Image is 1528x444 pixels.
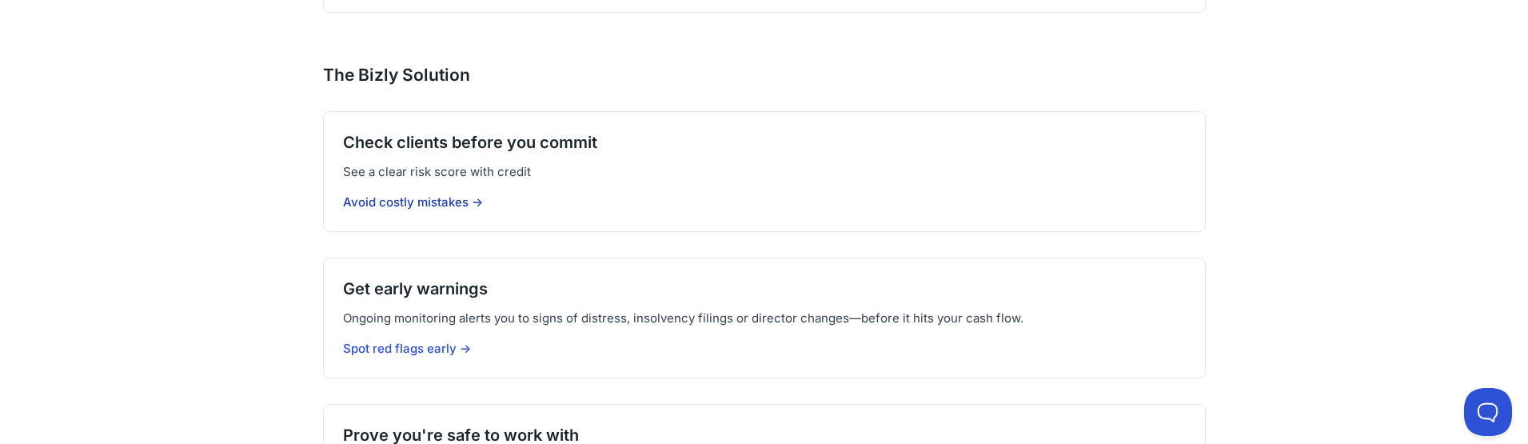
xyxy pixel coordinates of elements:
p: Ongoing monitoring alerts you to signs of distress, insolvency filings or director changes—before... [343,310,1186,328]
p: See a clear risk score with credit [343,163,1186,182]
h3: Check clients before you commit [343,131,1186,154]
h2: The Bizly Solution [323,64,1206,86]
a: Avoid costly mistakes → [343,194,483,210]
a: Spot red flags early → [343,341,471,356]
h3: Get early warnings [343,278,1186,300]
iframe: Toggle Customer Support [1464,388,1512,436]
